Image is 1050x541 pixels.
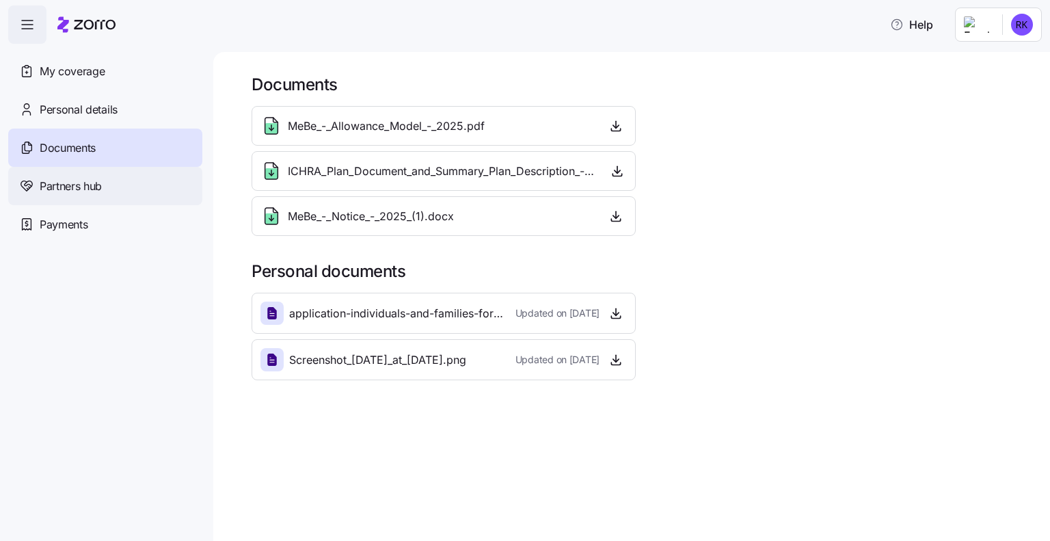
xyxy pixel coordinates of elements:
a: Partners hub [8,167,202,205]
img: Employer logo [964,16,991,33]
span: ICHRA_Plan_Document_and_Summary_Plan_Description_-_2025.pdf [288,163,596,180]
span: MeBe_-_Allowance_Model_-_2025.pdf [288,118,485,135]
button: Help [879,11,944,38]
span: Screenshot_[DATE]_at_[DATE].png [289,352,466,369]
img: 3845dfd20b854de688efb3ab3c2fff9a [1011,14,1033,36]
span: Updated on [DATE] [515,306,600,320]
span: MeBe_-_Notice_-_2025_(1).docx [288,208,454,225]
span: Personal details [40,101,118,118]
a: Personal details [8,90,202,129]
span: Partners hub [40,178,102,195]
h1: Documents [252,74,1031,95]
span: application-individuals-and-families-form-mas-va-en-2025CMPLTD.pdf [289,305,504,322]
span: Payments [40,216,87,233]
span: Documents [40,140,96,157]
a: Payments [8,205,202,243]
span: My coverage [40,63,105,80]
a: Documents [8,129,202,167]
span: Help [890,16,933,33]
h1: Personal documents [252,261,1031,282]
a: My coverage [8,52,202,90]
span: Updated on [DATE] [515,353,600,367]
